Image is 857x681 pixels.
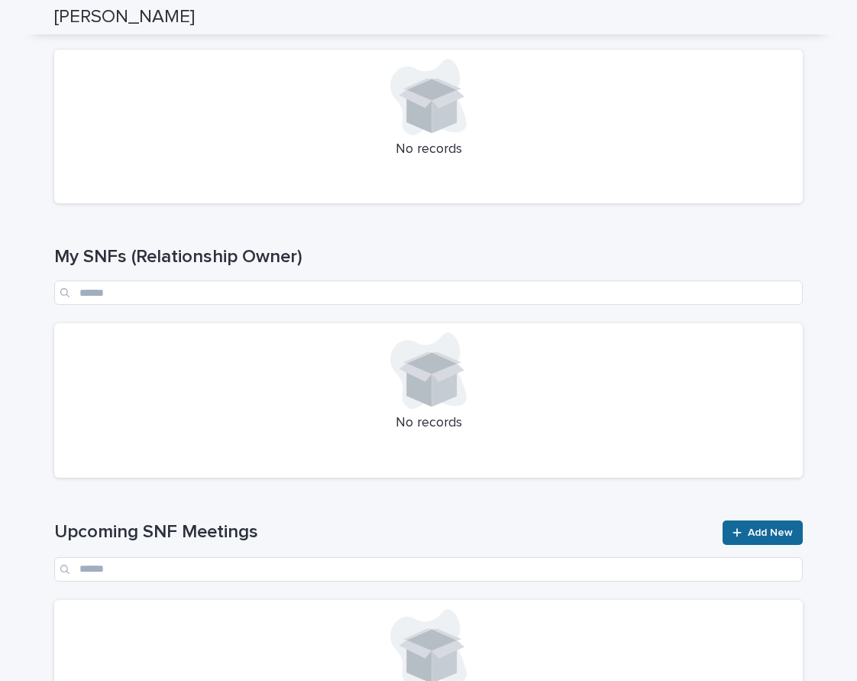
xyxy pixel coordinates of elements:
input: Search [54,557,803,582]
h1: My SNFs (Relationship Owner) [54,246,803,268]
h1: Upcoming SNF Meetings [54,521,713,543]
h2: [PERSON_NAME] [54,6,195,28]
p: No records [63,415,794,432]
p: No records [63,141,794,158]
a: Add New [723,520,803,545]
span: Add New [748,527,793,538]
input: Search [54,281,803,305]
